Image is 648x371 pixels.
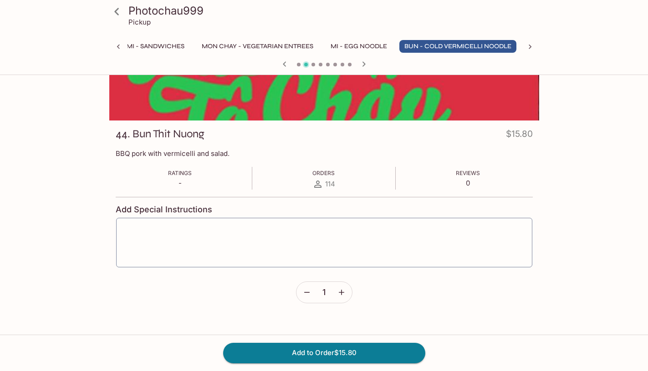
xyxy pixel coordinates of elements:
[168,179,192,187] p: -
[116,205,533,215] h4: Add Special Instructions
[128,4,536,18] h3: Photochau999
[312,170,335,176] span: Orders
[322,287,326,297] span: 1
[223,343,425,363] button: Add to Order$15.80
[399,40,516,53] button: Bun - Cold Vermicelli Noodle
[325,180,335,188] span: 114
[128,18,151,26] p: Pickup
[102,40,189,53] button: Banh Mi - Sandwiches
[168,170,192,176] span: Ratings
[456,170,480,176] span: Reviews
[326,40,392,53] button: Mi - Egg Noodle
[506,127,533,145] h4: $15.80
[116,149,533,158] p: BBQ pork with vermicelli and salad.
[116,127,204,141] h3: 44. Bun Thit Nuong
[456,179,480,187] p: 0
[197,40,318,53] button: Mon Chay - Vegetarian Entrees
